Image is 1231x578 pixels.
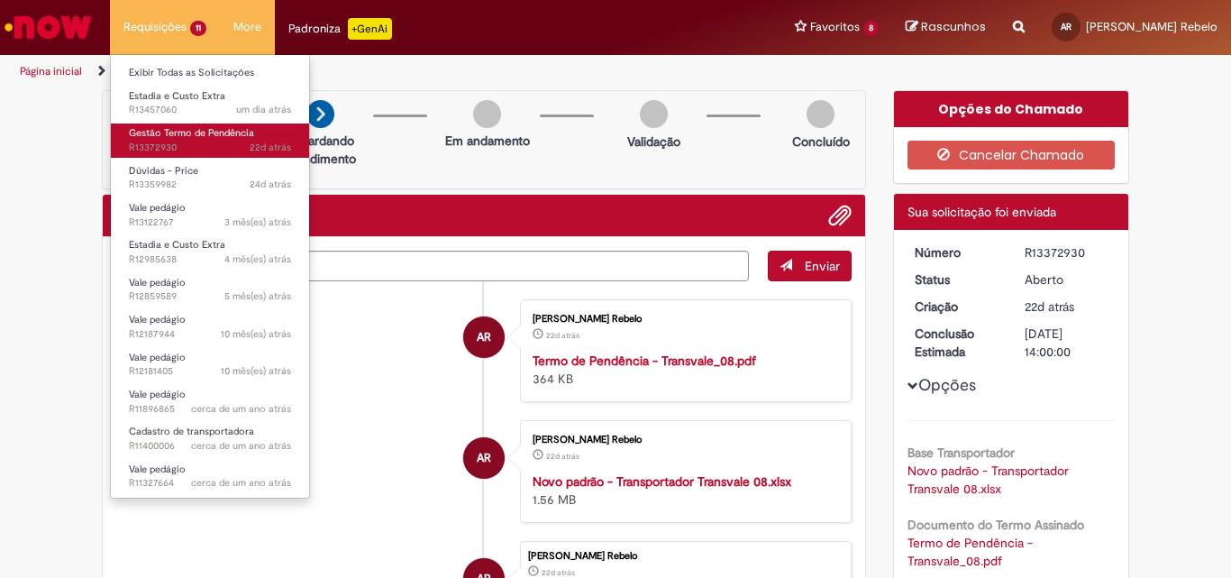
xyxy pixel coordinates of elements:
a: Aberto R13372930 : Gestão Termo de Pendência [111,124,309,157]
ul: Requisições [110,54,310,499]
span: 3 mês(es) atrás [224,216,291,229]
div: 1.56 MB [533,472,833,509]
span: um dia atrás [236,103,291,116]
a: Rascunhos [906,19,986,36]
span: Estadia e Custo Extra [129,89,225,103]
a: Aberto R12181405 : Vale pedágio [111,348,309,381]
span: cerca de um ano atrás [191,439,291,453]
a: Novo padrão - Transportador Transvale 08.xlsx [533,473,791,490]
img: img-circle-grey.png [473,100,501,128]
span: AR [477,316,491,359]
b: Documento do Termo Assinado [907,517,1084,533]
time: 16/08/2024 16:09:35 [191,402,291,416]
span: R12859589 [129,289,291,304]
time: 07/08/2025 19:06:24 [1025,298,1074,315]
a: Download de Novo padrão - Transportador Transvale 08.xlsx [907,463,1072,497]
span: 11 [190,21,206,36]
span: Rascunhos [921,18,986,35]
div: Opções do Chamado [894,91,1129,127]
b: Base Transportador [907,445,1015,461]
img: arrow-next.png [306,100,334,128]
time: 07/08/2025 19:03:22 [546,330,579,341]
span: R13122767 [129,216,291,230]
span: R13359982 [129,178,291,192]
div: 07/08/2025 19:06:24 [1025,298,1108,316]
time: 25/10/2024 14:16:12 [221,364,291,378]
time: 07/08/2025 19:06:24 [542,567,575,578]
ul: Trilhas de página [14,55,807,88]
div: Andreia Fraportti Rebelo [463,317,505,358]
a: Aberto R11896865 : Vale pedágio [111,385,309,418]
a: Aberto R13457060 : Estadia e Custo Extra [111,87,309,120]
dt: Conclusão Estimada [901,325,1012,361]
span: Vale pedágio [129,276,186,289]
textarea: Digite sua mensagem aqui... [116,251,749,281]
dt: Status [901,271,1012,289]
button: Adicionar anexos [828,204,852,227]
time: 07/08/2025 19:03:17 [546,451,579,462]
span: Favoritos [810,18,860,36]
span: Dúvidas - Price [129,164,198,178]
div: [PERSON_NAME] Rebelo [528,551,842,562]
div: Padroniza [288,18,392,40]
dt: Criação [901,298,1012,316]
time: 07/08/2025 19:06:25 [250,141,291,154]
div: [DATE] 14:00:00 [1025,325,1108,361]
dt: Número [901,243,1012,261]
p: Aguardando atendimento [277,132,364,168]
span: 22d atrás [1025,298,1074,315]
span: Vale pedágio [129,201,186,215]
p: Concluído [792,133,850,151]
span: R12181405 [129,364,291,379]
span: R13457060 [129,103,291,117]
div: Aberto [1025,271,1108,289]
span: Enviar [805,258,840,274]
span: cerca de um ano atrás [191,476,291,490]
time: 28/10/2024 15:17:19 [221,327,291,341]
span: Vale pedágio [129,388,186,401]
div: [PERSON_NAME] Rebelo [533,314,833,325]
div: Andreia Fraportti Rebelo [463,437,505,479]
a: Exibir Todas as Solicitações [111,63,309,83]
span: Gestão Termo de Pendência [129,126,254,140]
span: 8 [863,21,879,36]
span: R11896865 [129,402,291,417]
button: Enviar [768,251,852,281]
a: Aberto R11327664 : Vale pedágio [111,460,309,493]
time: 28/04/2025 14:44:34 [224,252,291,266]
span: 10 mês(es) atrás [221,327,291,341]
a: Página inicial [20,64,82,78]
time: 04/04/2024 14:07:47 [191,476,291,490]
time: 03/06/2025 12:35:44 [224,216,291,229]
div: [PERSON_NAME] Rebelo [533,435,833,445]
span: [PERSON_NAME] Rebelo [1086,19,1217,34]
div: R13372930 [1025,243,1108,261]
a: Aberto R12985638 : Estadia e Custo Extra [111,235,309,269]
div: 364 KB [533,352,833,388]
span: R13372930 [129,141,291,155]
a: Aberto R13359982 : Dúvidas - Price [111,161,309,195]
span: R11400006 [129,439,291,454]
time: 18/04/2024 14:46:10 [191,439,291,453]
span: Vale pedágio [129,463,186,476]
span: R12187944 [129,327,291,342]
span: 22d atrás [546,451,579,462]
a: Aberto R13122767 : Vale pedágio [111,198,309,232]
span: cerca de um ano atrás [191,402,291,416]
a: Aberto R12859589 : Vale pedágio [111,273,309,307]
span: 22d atrás [542,567,575,578]
span: Requisições [123,18,187,36]
time: 28/08/2025 11:16:32 [236,103,291,116]
span: 10 mês(es) atrás [221,364,291,378]
time: 27/03/2025 09:57:38 [224,289,291,303]
a: Termo de Pendência - Transvale_08.pdf [533,353,756,369]
a: Aberto R12187944 : Vale pedágio [111,310,309,344]
span: AR [477,436,491,480]
p: Validação [627,133,680,151]
span: 22d atrás [250,141,291,154]
span: Cadastro de transportadora [129,425,254,438]
img: img-circle-grey.png [640,100,668,128]
span: R11327664 [129,476,291,491]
